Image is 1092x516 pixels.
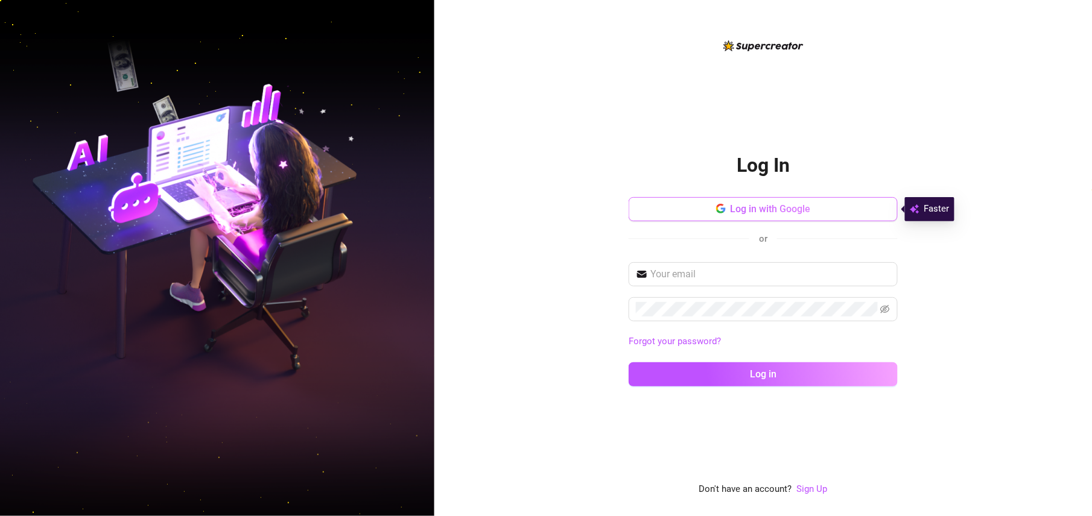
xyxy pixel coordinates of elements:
h2: Log In [737,153,790,178]
span: Faster [924,202,950,216]
span: Log in with Google [731,203,811,215]
span: eye-invisible [880,304,890,314]
span: Don't have an account? [699,482,792,497]
button: Log in [629,362,898,386]
img: logo-BBDzfeDw.svg [723,40,804,51]
button: Log in with Google [629,197,898,221]
a: Forgot your password? [629,336,721,347]
span: Log in [750,368,776,380]
span: or [759,233,767,244]
a: Forgot your password? [629,335,898,349]
input: Your email [650,267,890,282]
img: svg%3e [910,202,919,216]
a: Sign Up [797,483,828,494]
a: Sign Up [797,482,828,497]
